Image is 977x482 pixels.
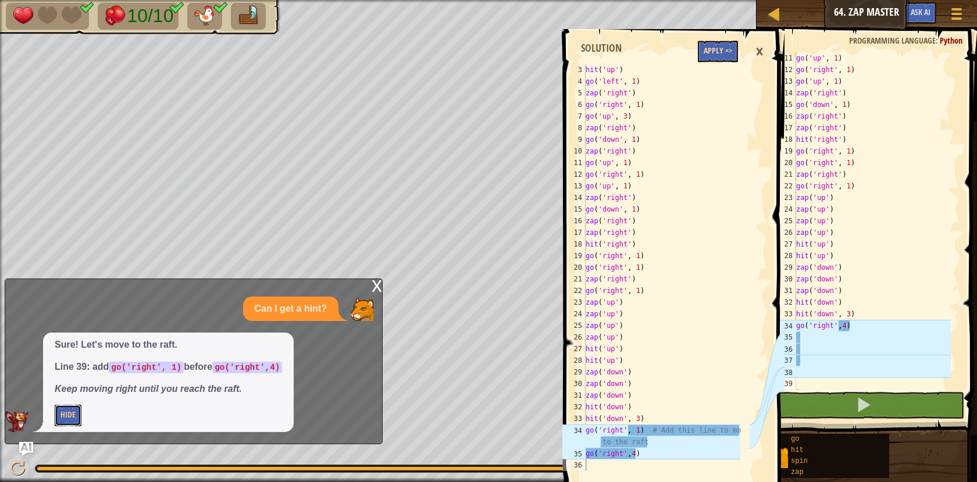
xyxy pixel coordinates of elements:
[562,122,586,134] div: 8
[773,262,796,273] div: 29
[562,424,586,448] div: 34
[773,192,796,203] div: 23
[849,35,936,46] span: Programming language
[773,52,796,64] div: 11
[773,122,796,134] div: 17
[773,87,796,99] div: 14
[905,2,936,24] button: Ask AI
[773,320,796,331] div: 34
[562,192,586,203] div: 14
[773,331,796,343] div: 35
[773,64,796,76] div: 12
[562,331,586,343] div: 26
[575,41,627,56] div: Solution
[562,180,586,192] div: 13
[791,446,804,454] span: hit
[6,3,89,30] li: Your hero must survive.
[773,76,796,87] div: 13
[562,145,586,157] div: 10
[562,110,586,122] div: 7
[936,35,940,46] span: :
[562,378,586,390] div: 30
[109,362,184,373] code: go('right', 1)
[562,99,586,110] div: 6
[773,134,796,145] div: 18
[562,297,586,308] div: 23
[562,355,586,366] div: 28
[791,457,808,465] span: spin
[98,3,179,30] li: Defeat the enemies.
[773,157,796,169] div: 20
[562,134,586,145] div: 9
[562,459,586,471] div: 36
[942,2,971,30] button: Show game menu
[187,3,222,30] li: Humans must survive.
[773,169,796,180] div: 21
[773,273,796,285] div: 30
[562,366,586,378] div: 29
[562,215,586,227] div: 16
[773,227,796,238] div: 26
[127,5,173,26] span: 10/10
[773,378,796,390] div: 39
[562,238,586,250] div: 18
[750,38,769,65] div: ×
[698,41,738,62] button: Apply =>
[231,3,266,30] li: Go to the raft.
[562,169,586,180] div: 12
[773,250,796,262] div: 28
[55,384,242,394] em: Keep moving right until you reach the raft.
[212,362,282,373] code: go('right',4)
[773,145,796,157] div: 19
[562,320,586,331] div: 25
[19,442,33,456] button: Ask AI
[562,262,586,273] div: 20
[372,279,382,291] div: x
[773,343,796,355] div: 36
[562,250,586,262] div: 19
[562,343,586,355] div: 27
[562,308,586,320] div: 24
[562,413,586,424] div: 33
[791,435,799,443] span: go
[773,297,796,308] div: 32
[773,238,796,250] div: 27
[773,355,796,366] div: 37
[562,401,586,413] div: 32
[562,273,586,285] div: 21
[350,298,373,321] img: Player
[562,76,586,87] div: 4
[562,285,586,297] div: 22
[55,405,81,426] button: Hide
[773,366,796,378] div: 38
[55,360,282,374] p: Line 39: add before
[562,157,586,169] div: 11
[562,203,586,215] div: 15
[773,308,796,320] div: 33
[773,180,796,192] div: 22
[562,227,586,238] div: 17
[773,99,796,110] div: 15
[562,87,586,99] div: 5
[773,110,796,122] div: 16
[773,215,796,227] div: 25
[764,392,964,419] button: Shift+Enter: Run current code.
[562,390,586,401] div: 31
[562,448,586,459] div: 35
[562,64,586,76] div: 3
[773,285,796,297] div: 31
[55,338,282,352] p: Sure! Let's move to the raft.
[255,302,327,316] p: Can I get a hint?
[5,411,28,432] img: AI
[791,468,804,476] span: zap
[6,458,29,482] button: Ctrl + P: Play
[940,35,962,46] span: Python
[773,203,796,215] div: 24
[911,6,930,17] span: Ask AI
